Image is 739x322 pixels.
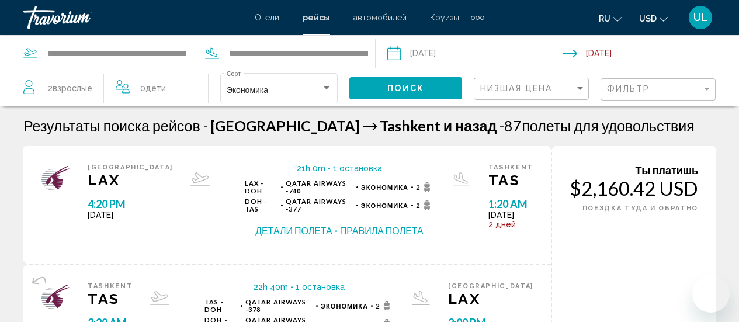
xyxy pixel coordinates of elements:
span: Экономика [361,202,408,209]
span: - [499,117,504,134]
span: [GEOGRAPHIC_DATA] [448,282,533,290]
a: Круизы [430,13,459,22]
span: Qatar Airways - [286,198,346,213]
span: UL [693,12,707,23]
span: 0 [140,80,166,96]
span: Экономика [321,302,368,310]
span: 1:20 AM [488,198,533,210]
span: 87 [499,117,522,134]
span: USD [639,14,657,23]
span: 740 [286,179,353,195]
span: Поиск [387,84,424,94]
span: LAX [88,171,173,189]
button: Правила полета [340,224,424,237]
button: Return date: Oct 6, 2025 [563,36,739,71]
button: Поиск [349,77,462,99]
span: 2 [48,80,92,96]
span: Низшая цена [480,84,552,93]
span: DOH - TAS [245,198,278,213]
button: Change currency [639,10,668,27]
button: Depart date: Sep 2, 2025 [387,36,563,71]
span: и назад [443,117,497,134]
mat-select: Sort by [480,84,585,94]
span: 2 дней [488,220,533,229]
span: 22h 40m [254,282,288,292]
span: 4:20 PM [88,198,173,210]
span: [GEOGRAPHIC_DATA] [211,117,360,134]
button: Travelers: 2 adults, 0 children [12,71,208,106]
span: 2 [376,301,394,310]
span: Tashkent [488,164,533,171]
a: рейсы [303,13,330,22]
span: TAS [488,171,533,189]
span: Взрослые [53,84,92,93]
span: 378 [245,298,313,313]
span: LAX [448,290,533,307]
button: Детали полета [255,224,332,237]
h1: Результаты поиска рейсов [23,117,200,134]
span: 2 [416,182,434,192]
span: [DATE] [488,210,533,220]
div: Ты платишь [570,164,698,176]
span: полеты для удовольствия [522,117,695,134]
button: Change language [599,10,622,27]
span: Фильтр [607,84,650,94]
span: Qatar Airways - [286,179,346,195]
span: 21h 0m [297,164,325,173]
span: Tashkent [88,282,133,290]
div: $2,160.42 USD [570,176,698,200]
button: User Menu [685,5,716,30]
span: ПОЕЗДКА ТУДА И ОБРАТНО [582,205,698,212]
span: Tashkent [380,117,440,134]
span: 2 [416,200,434,210]
a: Travorium [23,6,243,29]
span: TAS - DOH [204,298,238,313]
span: Экономика [227,85,268,95]
a: Отели [255,13,279,22]
button: Filter [601,78,716,102]
button: Extra navigation items [471,8,484,27]
span: Дети [145,84,166,93]
span: ru [599,14,610,23]
a: автомобилей [353,13,407,22]
span: Qatar Airways - [245,298,306,313]
span: LAX - DOH [245,179,278,195]
span: Экономика [361,183,408,191]
span: [DATE] [88,210,173,220]
span: 1 остановка [296,282,345,292]
iframe: Button to launch messaging window [692,275,730,313]
span: [GEOGRAPHIC_DATA] [88,164,173,171]
span: TAS [88,290,133,307]
span: 377 [286,198,353,213]
span: - [203,117,208,134]
span: 1 остановка [333,164,382,173]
